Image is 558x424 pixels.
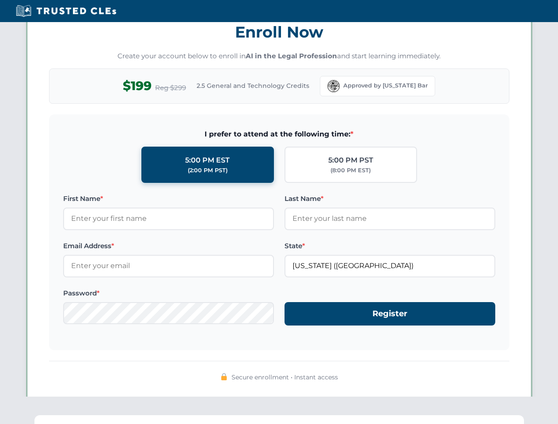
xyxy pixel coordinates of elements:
[328,155,373,166] div: 5:00 PM PST
[155,83,186,93] span: Reg $299
[13,4,119,18] img: Trusted CLEs
[197,81,309,91] span: 2.5 General and Technology Credits
[246,52,337,60] strong: AI in the Legal Profession
[63,208,274,230] input: Enter your first name
[63,255,274,277] input: Enter your email
[63,241,274,251] label: Email Address
[49,18,509,46] h3: Enroll Now
[285,255,495,277] input: Florida (FL)
[63,193,274,204] label: First Name
[285,241,495,251] label: State
[285,302,495,326] button: Register
[232,372,338,382] span: Secure enrollment • Instant access
[63,288,274,299] label: Password
[327,80,340,92] img: Florida Bar
[343,81,428,90] span: Approved by [US_STATE] Bar
[123,76,152,96] span: $199
[63,129,495,140] span: I prefer to attend at the following time:
[330,166,371,175] div: (8:00 PM EST)
[188,166,228,175] div: (2:00 PM PST)
[220,373,228,380] img: 🔒
[285,193,495,204] label: Last Name
[285,208,495,230] input: Enter your last name
[49,51,509,61] p: Create your account below to enroll in and start learning immediately.
[185,155,230,166] div: 5:00 PM EST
